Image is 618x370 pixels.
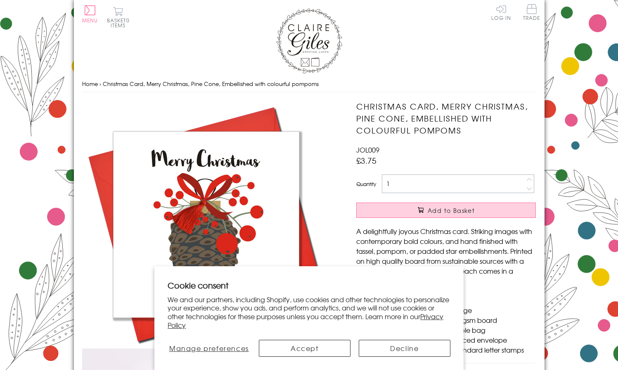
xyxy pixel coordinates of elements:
a: Privacy Policy [168,311,443,330]
h2: Cookie consent [168,279,450,291]
button: Basket0 items [107,7,130,28]
span: Menu [82,17,98,24]
span: Christmas Card, Merry Christmas, Pine Cone, Embellished with colourful pompoms [103,80,319,88]
button: Menu [82,5,98,23]
img: Christmas Card, Merry Christmas, Pine Cone, Embellished with colourful pompoms [82,100,330,349]
a: Log In [491,4,511,20]
a: Home [82,80,98,88]
button: Decline [359,340,450,357]
span: Manage preferences [169,343,249,353]
button: Manage preferences [168,340,250,357]
span: Add to Basket [428,206,475,215]
p: A delightfully joyous Christmas card. Striking images with contemporary bold colours, and hand fi... [356,226,536,286]
button: Accept [259,340,350,357]
span: £3.75 [356,155,376,166]
span: › [99,80,101,88]
button: Add to Basket [356,203,536,218]
nav: breadcrumbs [82,76,536,93]
p: We and our partners, including Shopify, use cookies and other technologies to personalize your ex... [168,295,450,329]
h1: Christmas Card, Merry Christmas, Pine Cone, Embellished with colourful pompoms [356,100,536,136]
span: 0 items [111,17,130,29]
label: Quantity [356,180,376,188]
img: Claire Giles Greetings Cards [276,8,342,74]
span: Trade [523,4,540,20]
span: JOL009 [356,145,379,155]
a: Trade [523,4,540,22]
